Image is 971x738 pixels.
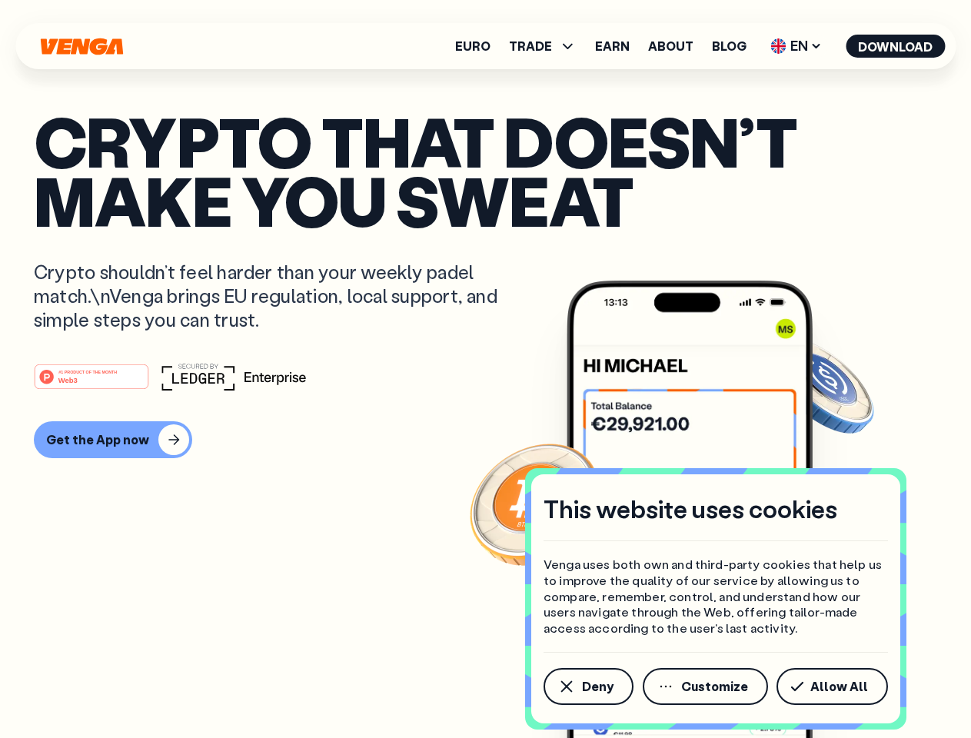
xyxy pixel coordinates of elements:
a: #1 PRODUCT OF THE MONTHWeb3 [34,373,149,393]
a: Euro [455,40,490,52]
span: TRADE [509,37,577,55]
button: Download [846,35,945,58]
p: Venga uses both own and third-party cookies that help us to improve the quality of our service by... [544,557,888,637]
p: Crypto that doesn’t make you sweat [34,111,937,229]
div: Get the App now [46,432,149,447]
a: Blog [712,40,747,52]
a: Get the App now [34,421,937,458]
span: Allow All [810,680,868,693]
button: Allow All [776,668,888,705]
p: Crypto shouldn’t feel harder than your weekly padel match.\nVenga brings EU regulation, local sup... [34,260,520,332]
h4: This website uses cookies [544,493,837,525]
span: TRADE [509,40,552,52]
button: Customize [643,668,768,705]
tspan: #1 PRODUCT OF THE MONTH [58,369,117,374]
a: About [648,40,693,52]
tspan: Web3 [58,375,78,384]
img: flag-uk [770,38,786,54]
a: Earn [595,40,630,52]
svg: Home [38,38,125,55]
span: Deny [582,680,614,693]
img: USDC coin [766,331,877,441]
span: Customize [681,680,748,693]
button: Deny [544,668,633,705]
span: EN [765,34,827,58]
button: Get the App now [34,421,192,458]
img: Bitcoin [467,434,605,573]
